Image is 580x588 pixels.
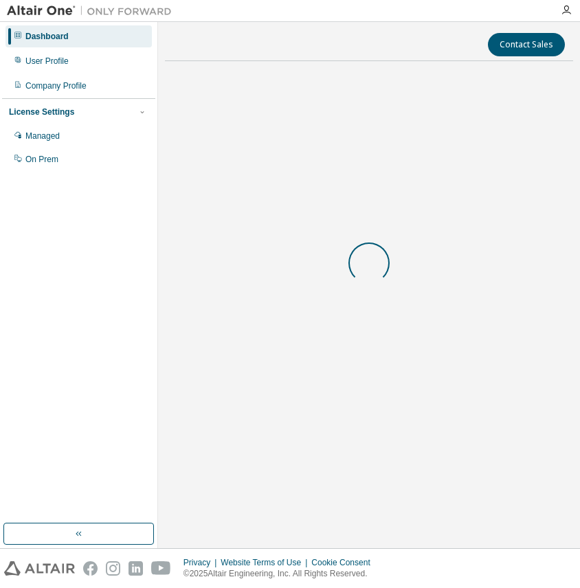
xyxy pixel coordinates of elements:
[183,568,379,580] p: © 2025 Altair Engineering, Inc. All Rights Reserved.
[25,31,69,42] div: Dashboard
[7,4,179,18] img: Altair One
[25,131,60,142] div: Managed
[4,561,75,576] img: altair_logo.svg
[25,154,58,165] div: On Prem
[129,561,143,576] img: linkedin.svg
[221,557,311,568] div: Website Terms of Use
[311,557,378,568] div: Cookie Consent
[25,80,87,91] div: Company Profile
[9,106,74,117] div: License Settings
[83,561,98,576] img: facebook.svg
[151,561,171,576] img: youtube.svg
[106,561,120,576] img: instagram.svg
[183,557,221,568] div: Privacy
[25,56,69,67] div: User Profile
[488,33,565,56] button: Contact Sales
